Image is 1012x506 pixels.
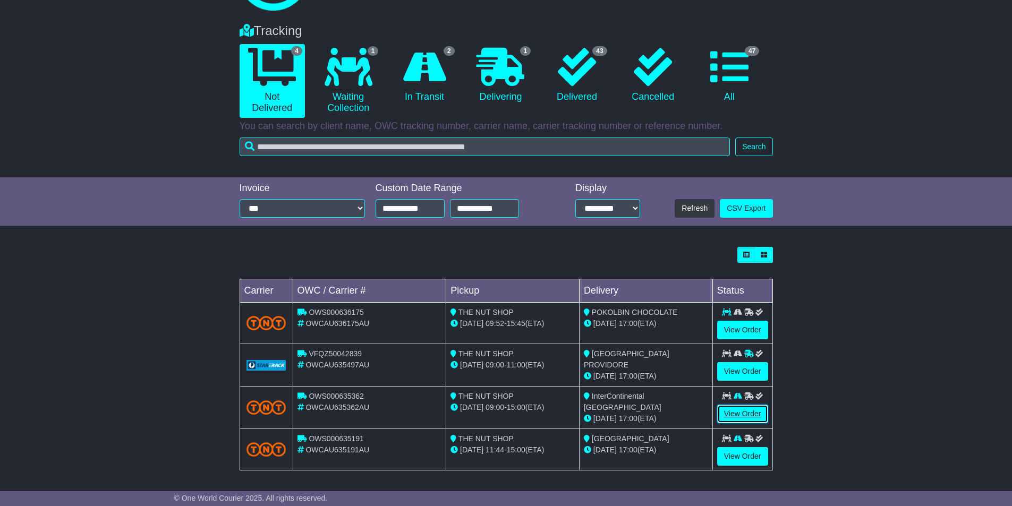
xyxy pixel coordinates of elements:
div: Custom Date Range [376,183,546,194]
td: Delivery [579,279,712,303]
span: [DATE] [593,414,617,423]
div: (ETA) [584,318,708,329]
td: Carrier [240,279,293,303]
span: OWCAU635497AU [305,361,369,369]
img: GetCarrierServiceLogo [246,360,286,371]
span: [DATE] [460,403,483,411]
a: View Order [717,362,768,381]
span: OWS000635191 [309,434,364,443]
span: 17:00 [619,372,637,380]
span: 2 [444,46,455,56]
button: Search [735,138,772,156]
a: 4 Not Delivered [240,44,305,118]
div: Invoice [240,183,365,194]
td: Status [712,279,772,303]
div: (ETA) [584,444,708,456]
div: Display [575,183,640,194]
a: View Order [717,447,768,466]
span: THE NUT SHOP [458,434,514,443]
span: 47 [745,46,759,56]
span: THE NUT SHOP [458,308,514,316]
div: - (ETA) [450,402,575,413]
a: View Order [717,405,768,423]
a: 43 Delivered [544,44,609,107]
span: OWCAU635362AU [305,403,369,411]
span: 15:00 [507,403,525,411]
span: POKOLBIN CHOCOLATE [592,308,678,316]
span: 1 [520,46,531,56]
span: 17:00 [619,445,637,454]
img: TNT_Domestic.png [246,400,286,415]
a: 47 All [696,44,762,107]
span: 09:00 [486,403,504,411]
a: CSV Export [720,199,772,218]
td: OWC / Carrier # [293,279,446,303]
img: TNT_Domestic.png [246,316,286,330]
div: (ETA) [584,413,708,424]
span: InterContinental [GEOGRAPHIC_DATA] [584,392,661,411]
span: 17:00 [619,319,637,328]
span: © One World Courier 2025. All rights reserved. [174,494,328,502]
div: - (ETA) [450,444,575,456]
span: 11:00 [507,361,525,369]
span: [GEOGRAPHIC_DATA] PROVIDORE [584,349,669,369]
span: [DATE] [460,361,483,369]
span: 4 [291,46,302,56]
a: View Order [717,321,768,339]
span: [GEOGRAPHIC_DATA] [592,434,669,443]
a: 2 In Transit [392,44,457,107]
span: [DATE] [460,445,483,454]
span: 15:45 [507,319,525,328]
span: OWCAU635191AU [305,445,369,454]
span: 11:44 [486,445,504,454]
span: [DATE] [593,372,617,380]
span: THE NUT SHOP [458,349,514,358]
span: 43 [592,46,607,56]
a: 1 Delivering [468,44,533,107]
span: THE NUT SHOP [458,392,514,400]
a: Cancelled [620,44,686,107]
span: 09:52 [486,319,504,328]
span: [DATE] [593,319,617,328]
span: VFQZ50042839 [309,349,362,358]
div: - (ETA) [450,359,575,371]
span: 09:00 [486,361,504,369]
img: TNT_Domestic.png [246,442,286,457]
span: 15:00 [507,445,525,454]
span: 17:00 [619,414,637,423]
span: [DATE] [460,319,483,328]
button: Refresh [675,199,715,218]
span: 1 [368,46,379,56]
span: OWS000636175 [309,308,364,316]
span: OWS000635362 [309,392,364,400]
div: (ETA) [584,371,708,382]
a: 1 Waiting Collection [316,44,381,118]
div: Tracking [234,23,778,39]
div: - (ETA) [450,318,575,329]
span: [DATE] [593,445,617,454]
td: Pickup [446,279,580,303]
p: You can search by client name, OWC tracking number, carrier name, carrier tracking number or refe... [240,121,773,132]
span: OWCAU636175AU [305,319,369,328]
